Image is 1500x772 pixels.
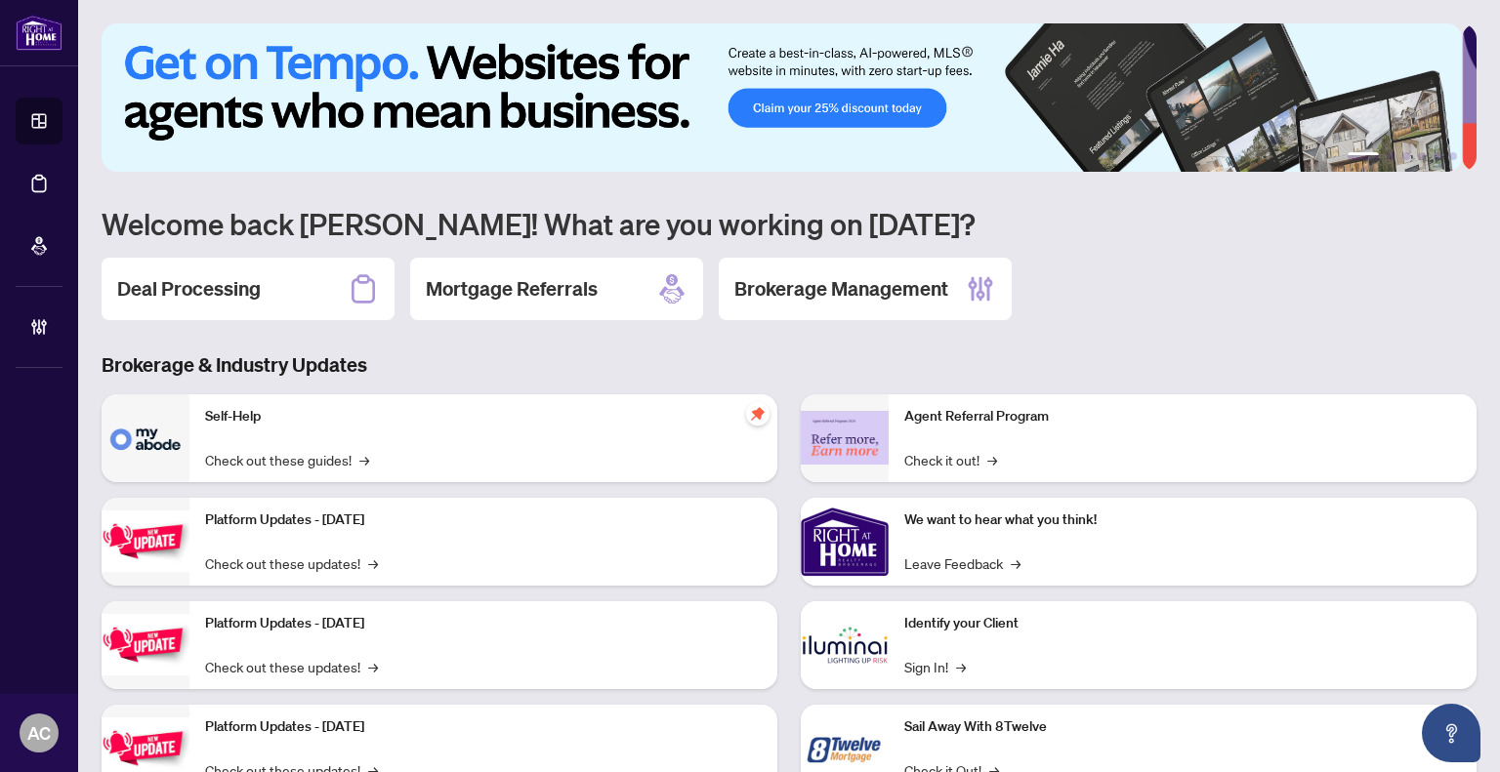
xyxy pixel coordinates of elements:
h2: Deal Processing [117,275,261,303]
img: Platform Updates - July 21, 2025 [102,510,189,572]
button: Open asap [1422,704,1480,762]
span: → [956,656,966,677]
img: Self-Help [102,394,189,482]
p: Platform Updates - [DATE] [205,613,762,634]
p: Sail Away With 8Twelve [904,716,1461,738]
img: Identify your Client [801,601,889,689]
span: → [359,449,369,470]
img: Platform Updates - July 8, 2025 [102,614,189,675]
img: Agent Referral Program [801,411,889,465]
button: 6 [1449,152,1457,160]
a: Sign In!→ [904,656,966,677]
p: Platform Updates - [DATE] [205,509,762,531]
p: Platform Updates - [DATE] [205,716,762,738]
h1: Welcome back [PERSON_NAME]! What are you working on [DATE]? [102,205,1477,242]
button: 4 [1418,152,1426,160]
span: → [1011,552,1021,574]
img: logo [16,15,62,51]
img: We want to hear what you think! [801,498,889,586]
a: Check out these updates!→ [205,552,378,574]
p: Agent Referral Program [904,406,1461,427]
a: Check out these guides!→ [205,449,369,470]
img: Slide 0 [102,23,1462,172]
a: Check it out!→ [904,449,997,470]
button: 1 [1348,152,1379,160]
a: Check out these updates!→ [205,656,378,677]
a: Leave Feedback→ [904,552,1021,574]
button: 2 [1387,152,1395,160]
span: → [368,552,378,574]
h2: Brokerage Management [734,275,948,303]
p: Identify your Client [904,613,1461,634]
span: AC [27,719,51,747]
button: 5 [1434,152,1441,160]
button: 3 [1402,152,1410,160]
span: → [368,656,378,677]
h2: Mortgage Referrals [426,275,598,303]
span: → [987,449,997,470]
p: Self-Help [205,406,762,427]
h3: Brokerage & Industry Updates [102,351,1477,379]
p: We want to hear what you think! [904,509,1461,531]
span: pushpin [746,402,770,426]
